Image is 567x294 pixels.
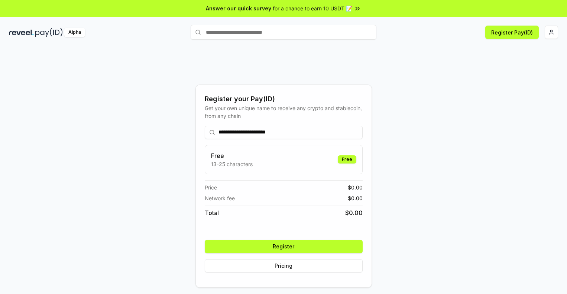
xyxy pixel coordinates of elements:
[345,208,363,217] span: $ 0.00
[211,151,253,160] h3: Free
[205,194,235,202] span: Network fee
[205,104,363,120] div: Get your own unique name to receive any crypto and stablecoin, from any chain
[205,208,219,217] span: Total
[9,28,34,37] img: reveel_dark
[211,160,253,168] p: 13-25 characters
[64,28,85,37] div: Alpha
[338,155,356,163] div: Free
[206,4,271,12] span: Answer our quick survey
[35,28,63,37] img: pay_id
[205,184,217,191] span: Price
[205,259,363,272] button: Pricing
[485,26,539,39] button: Register Pay(ID)
[205,240,363,253] button: Register
[348,184,363,191] span: $ 0.00
[348,194,363,202] span: $ 0.00
[273,4,352,12] span: for a chance to earn 10 USDT 📝
[205,94,363,104] div: Register your Pay(ID)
